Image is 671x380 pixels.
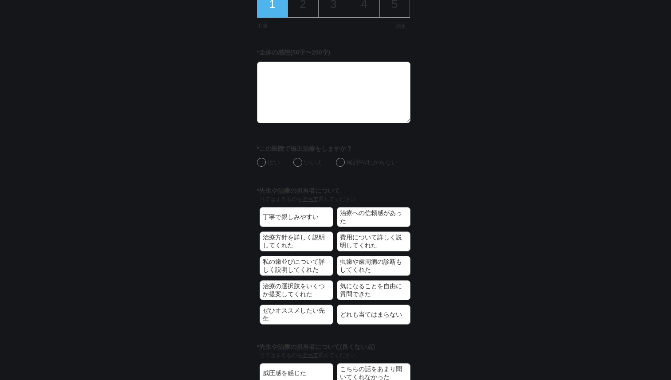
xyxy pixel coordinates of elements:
label: いいえ [293,159,323,166]
label: *全体の感想(50字〜200字) [257,48,419,57]
button: どれも当てはまらない [337,305,410,325]
input: いいえ [293,158,302,167]
label: 検討中/わからない [336,159,398,166]
span: すべて [302,352,318,358]
button: 丁寧で親しみやすい [260,207,333,227]
button: ぜひオススメしたい先生 [260,305,333,325]
span: 満足 [396,22,407,30]
button: 治療方針を詳しく説明してくれた [260,231,333,251]
button: 私の歯並びについて詳しく説明してくれた [260,256,333,276]
button: 虫歯や歯周病の診断もしてくれた [337,256,410,276]
label: *この医院で矯正治療をしますか？ [257,144,419,153]
label: *先生や治療の担当者について [257,186,419,196]
button: 治療の選択肢をいくつか提案してくれた [260,280,333,300]
label: はい [257,159,280,166]
input: はい [257,158,266,167]
p: 当てはまるものを 選んでください [260,196,355,203]
button: 気になることを自由に質問できた [337,280,410,300]
input: 検討中/わからない [336,158,345,167]
span: 不満 [257,22,268,30]
button: 費用について詳しく説明してくれた [337,231,410,251]
button: 治療への信頼感があった [337,207,410,227]
label: *先生や治療の担当者について(良くない点) [257,342,419,352]
p: 当てはまるものを 選んでください [260,352,355,359]
span: すべて [302,196,318,202]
